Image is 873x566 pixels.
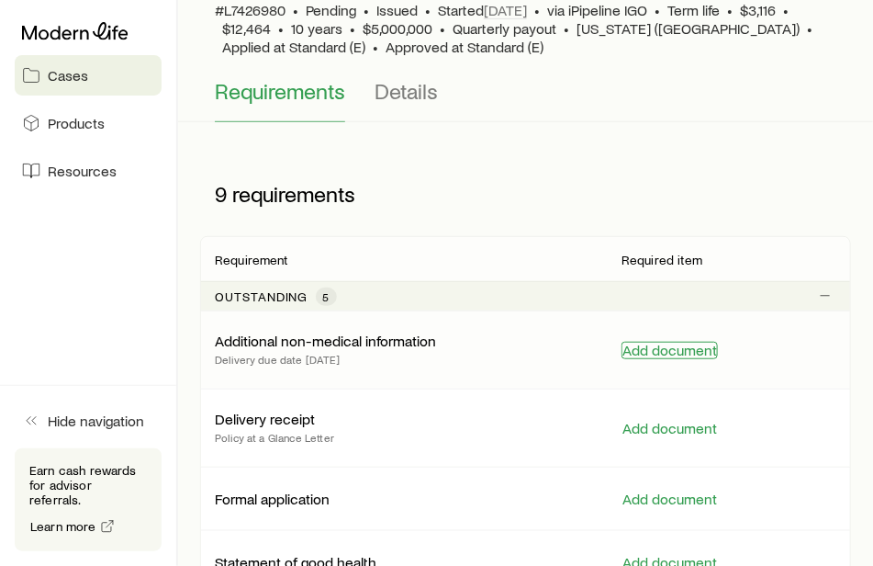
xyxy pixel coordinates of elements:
[323,289,330,304] span: 5
[547,1,647,19] span: via iPipeline IGO
[364,1,369,19] span: •
[215,78,345,104] span: Requirements
[425,1,431,19] span: •
[293,1,298,19] span: •
[48,114,105,132] span: Products
[727,1,733,19] span: •
[15,401,162,441] button: Hide navigation
[29,463,147,507] p: Earn cash rewards for advisor referrals.
[278,19,284,38] span: •
[484,1,527,19] span: [DATE]
[15,103,162,143] a: Products
[350,19,355,38] span: •
[15,448,162,551] div: Earn cash rewards for advisor referrals.Learn more
[375,78,438,104] span: Details
[215,253,288,267] p: Requirement
[215,181,227,207] span: 9
[215,428,334,447] p: Policy at a Glance Letter
[376,1,418,19] span: Issued
[306,1,356,19] p: Pending
[215,350,436,368] p: Delivery due date [DATE]
[621,253,702,267] p: Required item
[386,38,543,56] span: Approved at Standard (E)
[440,19,445,38] span: •
[215,410,315,428] p: Delivery receipt
[291,19,342,38] span: 10 years
[215,289,308,304] p: Outstanding
[534,1,540,19] span: •
[215,490,330,508] p: Formal application
[215,1,285,19] span: #L7426980
[576,19,800,38] span: [US_STATE] ([GEOGRAPHIC_DATA])
[48,162,117,180] span: Resources
[438,1,527,19] p: Started
[373,38,378,56] span: •
[215,78,836,122] div: Application details tabs
[655,1,660,19] span: •
[363,19,432,38] span: $5,000,000
[30,520,96,533] span: Learn more
[807,19,812,38] span: •
[222,38,365,56] span: Applied at Standard (E)
[15,55,162,96] a: Cases
[48,66,88,85] span: Cases
[232,181,355,207] span: requirements
[667,1,720,19] span: Term life
[15,151,162,191] a: Resources
[222,19,271,38] span: $12,464
[453,19,556,38] span: Quarterly payout
[740,1,776,19] span: $3,116
[621,342,718,359] button: Add document
[48,412,144,430] span: Hide navigation
[783,1,789,19] span: •
[564,19,569,38] span: •
[621,420,718,437] button: Add document
[621,491,718,508] button: Add document
[215,332,436,350] p: Additional non-medical information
